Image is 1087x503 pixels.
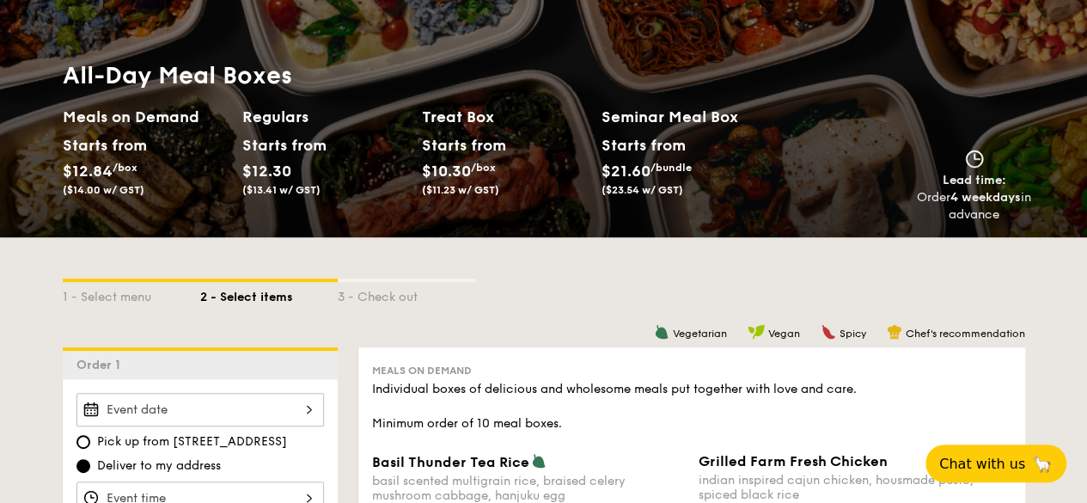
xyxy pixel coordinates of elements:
span: $10.30 [422,162,471,181]
span: /bundle [650,162,692,174]
input: Pick up from [STREET_ADDRESS] [76,435,90,449]
span: /box [113,162,137,174]
div: indian inspired cajun chicken, housmade pesto, spiced black rice [699,473,1011,502]
div: Starts from [242,132,319,158]
button: Chat with us🦙 [925,445,1066,482]
h2: Regulars [242,105,408,129]
span: Vegan [768,328,800,340]
img: icon-spicy.37a8142b.svg [821,324,836,340]
input: Deliver to my address [76,459,90,473]
span: Chef's recommendation [906,328,1025,340]
span: 🦙 [1032,454,1053,474]
h2: Seminar Meal Box [602,105,781,129]
img: icon-clock.2db775ea.svg [962,150,987,169]
span: Grilled Farm Fresh Chicken [699,453,888,469]
div: 3 - Check out [338,282,475,306]
img: icon-vegan.f8ff3823.svg [748,324,765,340]
span: Basil Thunder Tea Rice [372,454,529,470]
div: Starts from [63,132,139,158]
span: ($13.41 w/ GST) [242,184,321,196]
h2: Treat Box [422,105,588,129]
span: Pick up from [STREET_ADDRESS] [97,433,287,451]
div: Individual boxes of delicious and wholesome meals put together with love and care. Minimum order ... [372,381,1011,432]
span: ($11.23 w/ GST) [422,184,499,196]
span: ($14.00 w/ GST) [63,184,144,196]
div: Starts from [602,132,685,158]
img: icon-vegetarian.fe4039eb.svg [531,453,547,469]
span: Chat with us [939,456,1025,472]
span: Lead time: [943,173,1006,187]
span: ($23.54 w/ GST) [602,184,683,196]
span: Vegetarian [673,328,727,340]
img: icon-chef-hat.a58ddaea.svg [887,324,902,340]
h1: All-Day Meal Boxes [63,60,781,91]
div: 2 - Select items [200,282,338,306]
img: icon-vegetarian.fe4039eb.svg [654,324,669,340]
span: $21.60 [602,162,650,181]
input: Event date [76,393,324,426]
span: Order 1 [76,358,127,372]
div: basil scented multigrain rice, braised celery mushroom cabbage, hanjuku egg [372,474,685,503]
span: /box [471,162,496,174]
span: Spicy [840,328,866,340]
div: Starts from [422,132,498,158]
span: Meals on Demand [372,365,472,377]
strong: 4 weekdays [950,190,1021,205]
div: Order in advance [917,189,1032,224]
span: $12.84 [63,162,113,181]
h2: Meals on Demand [63,105,229,129]
span: Deliver to my address [97,457,221,475]
div: 1 - Select menu [63,282,200,306]
span: $12.30 [242,162,291,181]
